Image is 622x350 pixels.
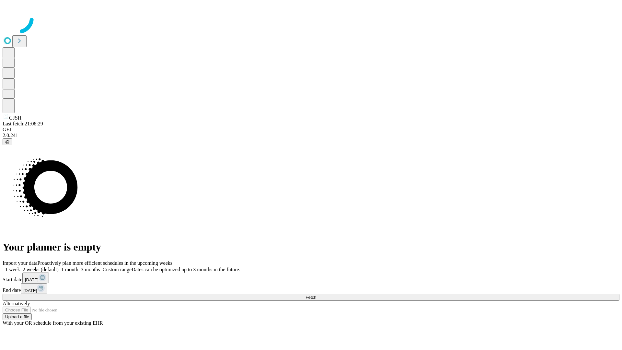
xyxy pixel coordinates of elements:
[103,267,132,272] span: Custom range
[9,115,21,121] span: GJSH
[3,301,30,306] span: Alternatively
[3,260,38,266] span: Import your data
[305,295,316,300] span: Fetch
[3,273,619,283] div: Start date
[21,283,47,294] button: [DATE]
[3,127,619,133] div: GEI
[5,267,20,272] span: 1 week
[61,267,78,272] span: 1 month
[3,241,619,253] h1: Your planner is empty
[5,139,10,144] span: @
[3,133,619,138] div: 2.0.241
[81,267,100,272] span: 3 months
[3,121,43,126] span: Last fetch: 21:08:29
[23,288,37,293] span: [DATE]
[38,260,174,266] span: Proactively plan more efficient schedules in the upcoming weeks.
[23,267,59,272] span: 2 weeks (default)
[25,277,39,282] span: [DATE]
[132,267,240,272] span: Dates can be optimized up to 3 months in the future.
[22,273,49,283] button: [DATE]
[3,294,619,301] button: Fetch
[3,320,103,326] span: With your OR schedule from your existing EHR
[3,283,619,294] div: End date
[3,138,12,145] button: @
[3,313,32,320] button: Upload a file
